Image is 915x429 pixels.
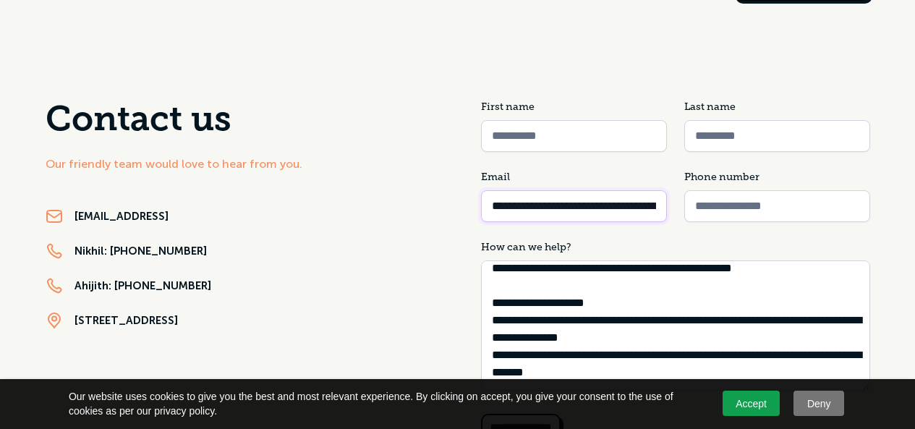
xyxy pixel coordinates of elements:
a: [STREET_ADDRESS] [75,313,178,328]
label: Phone number [684,169,870,184]
label: Email [481,169,667,184]
label: Last name [684,99,870,114]
label: First name [481,99,667,114]
h2: Contact us [46,99,435,144]
label: How can we help? [481,239,870,255]
a: Deny [793,391,844,416]
span: Our website uses cookies to give you the best and most relevant experience. By clicking on accept... [69,389,703,418]
a: Ahijith: [PHONE_NUMBER] [75,279,211,293]
div: Our friendly team would love to hear from you. [46,156,435,173]
a: [EMAIL_ADDRESS] [75,209,169,224]
a: Accept [723,391,780,416]
a: Nikhil: [PHONE_NUMBER] [75,244,207,258]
